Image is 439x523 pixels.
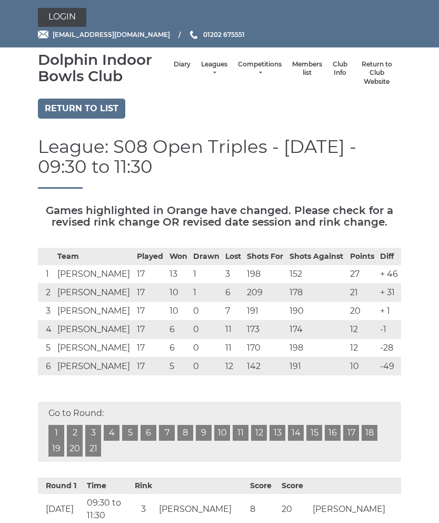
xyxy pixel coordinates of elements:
td: [PERSON_NAME] [55,321,135,339]
td: 178 [287,284,347,302]
td: 11 [223,321,244,339]
td: 0 [191,339,223,357]
a: 17 [343,425,359,441]
td: 1 [191,284,223,302]
th: Team [55,248,135,265]
td: + 1 [377,302,401,321]
a: 9 [196,425,212,441]
td: 198 [287,339,347,357]
td: 3 [223,265,244,284]
a: 3 [85,425,101,441]
div: Dolphin Indoor Bowls Club [38,52,168,84]
a: 20 [67,441,83,457]
td: 1 [191,265,223,284]
img: Email [38,31,48,38]
h1: League: S08 Open Triples - [DATE] - 09:30 to 11:30 [38,137,401,189]
th: Diff [377,248,401,265]
td: 27 [347,265,377,284]
td: 21 [347,284,377,302]
h5: Games highlighted in Orange have changed. Please check for a revised rink change OR revised date ... [38,205,401,228]
a: 11 [233,425,248,441]
a: 8 [177,425,193,441]
span: 01202 675551 [203,31,245,38]
td: 191 [244,302,287,321]
a: 14 [288,425,304,441]
td: [PERSON_NAME] [55,265,135,284]
td: [PERSON_NAME] [55,357,135,376]
td: 0 [191,357,223,376]
td: 5 [167,357,191,376]
td: 1 [38,265,55,284]
a: Return to list [38,99,125,119]
th: Lost [223,248,244,265]
a: 1 [48,425,64,441]
td: 3 [38,302,55,321]
td: 10 [347,357,377,376]
a: 2 [67,425,83,441]
td: 191 [287,357,347,376]
div: Go to Round: [38,402,401,462]
a: Phone us 01202 675551 [188,30,245,40]
td: [PERSON_NAME] [55,302,135,321]
a: 13 [270,425,285,441]
td: -1 [377,321,401,339]
td: 6 [223,284,244,302]
th: Played [134,248,166,265]
td: 174 [287,321,347,339]
td: 2 [38,284,55,302]
th: Won [167,248,191,265]
a: 15 [306,425,322,441]
th: Round 1 [38,478,84,494]
td: 6 [38,357,55,376]
td: 198 [244,265,287,284]
a: Leagues [201,60,227,78]
td: 170 [244,339,287,357]
th: Score [279,478,311,494]
a: 19 [48,441,64,457]
a: Login [38,8,86,27]
td: 11 [223,339,244,357]
a: 16 [325,425,341,441]
th: Time [84,478,131,494]
td: -49 [377,357,401,376]
td: 17 [134,284,166,302]
td: [PERSON_NAME] [55,339,135,357]
td: 6 [167,321,191,339]
td: 190 [287,302,347,321]
th: Drawn [191,248,223,265]
td: 17 [134,357,166,376]
td: 173 [244,321,287,339]
th: Points [347,248,377,265]
td: + 46 [377,265,401,284]
a: 10 [214,425,230,441]
td: 209 [244,284,287,302]
td: 4 [38,321,55,339]
a: Return to Club Website [358,60,396,86]
a: 6 [141,425,156,441]
img: Phone us [190,31,197,39]
td: 10 [167,302,191,321]
td: 13 [167,265,191,284]
th: Score [247,478,279,494]
td: 12 [347,339,377,357]
a: Members list [292,60,322,78]
a: 12 [251,425,267,441]
a: Email [EMAIL_ADDRESS][DOMAIN_NAME] [38,30,170,40]
a: 5 [122,425,138,441]
td: 17 [134,339,166,357]
td: + 31 [377,284,401,302]
td: 152 [287,265,347,284]
span: [EMAIL_ADDRESS][DOMAIN_NAME] [53,31,170,38]
td: 12 [347,321,377,339]
td: 5 [38,339,55,357]
a: 4 [104,425,119,441]
th: Shots For [244,248,287,265]
td: 20 [347,302,377,321]
a: 18 [362,425,377,441]
td: 17 [134,265,166,284]
td: 0 [191,302,223,321]
td: 17 [134,302,166,321]
td: [PERSON_NAME] [55,284,135,302]
th: Rink [130,478,156,494]
td: 12 [223,357,244,376]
